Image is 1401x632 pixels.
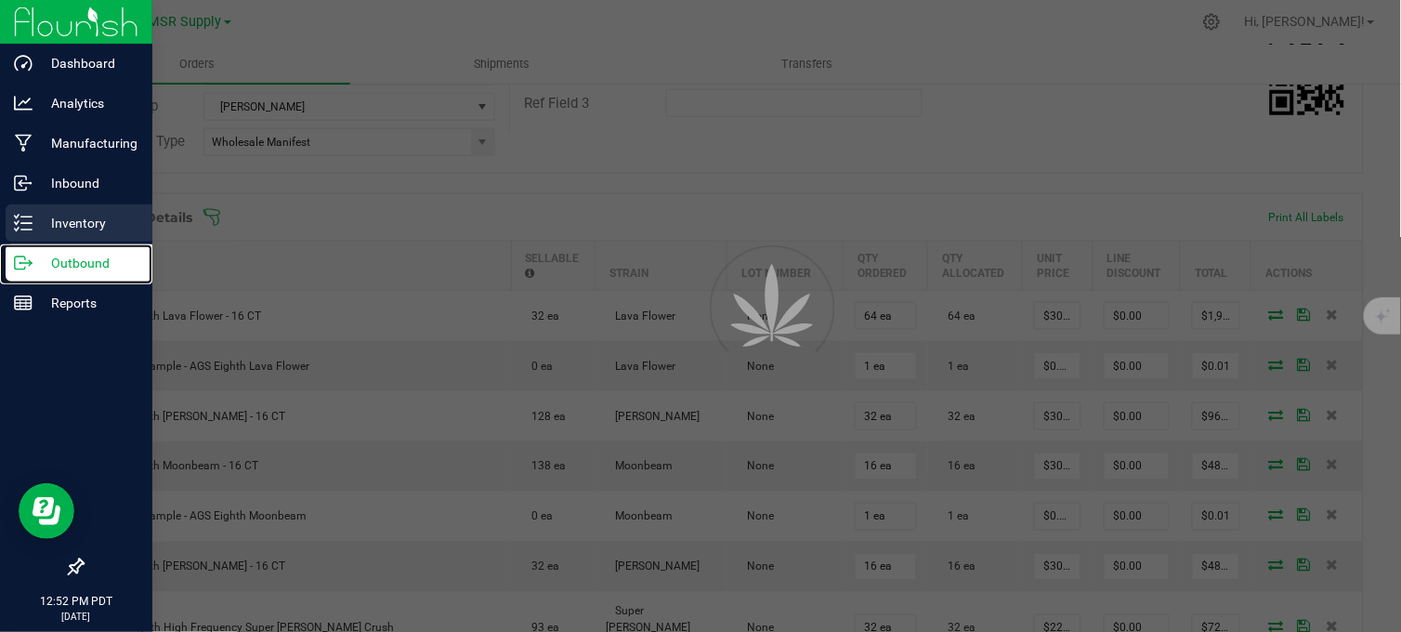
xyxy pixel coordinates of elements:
[33,212,144,234] p: Inventory
[8,593,144,610] p: 12:52 PM PDT
[14,134,33,152] inline-svg: Manufacturing
[33,92,144,114] p: Analytics
[19,483,74,539] iframe: Resource center
[14,254,33,272] inline-svg: Outbound
[14,174,33,192] inline-svg: Inbound
[33,292,144,314] p: Reports
[33,52,144,74] p: Dashboard
[8,610,144,624] p: [DATE]
[14,214,33,232] inline-svg: Inventory
[33,172,144,194] p: Inbound
[14,294,33,312] inline-svg: Reports
[33,132,144,154] p: Manufacturing
[14,54,33,72] inline-svg: Dashboard
[33,252,144,274] p: Outbound
[14,94,33,112] inline-svg: Analytics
